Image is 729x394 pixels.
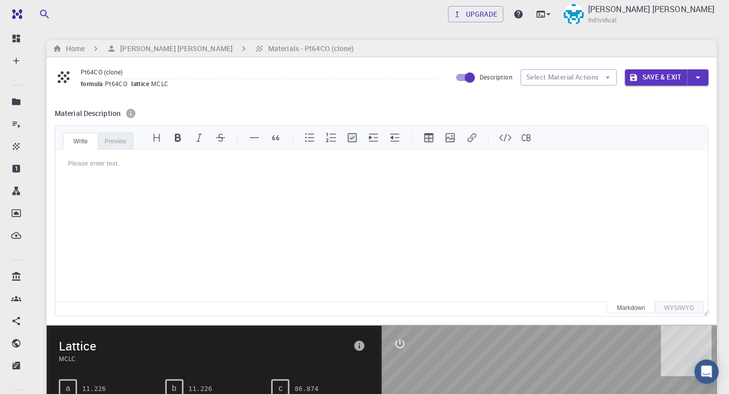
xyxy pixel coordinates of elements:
[105,80,131,88] span: Pt64CO
[264,43,354,54] h6: Materials - Pt64CO (clone)
[588,3,715,15] p: [PERSON_NAME] [PERSON_NAME]
[59,354,349,363] span: MCLC
[625,69,687,86] button: Save & Exit
[149,130,165,146] button: Headings
[191,130,207,146] button: Italic
[268,130,284,146] button: Blockquote
[655,301,704,313] div: WYSIWYG
[55,108,121,119] h6: Material Description
[344,130,360,146] button: Task
[116,43,233,54] h6: [PERSON_NAME] [PERSON_NAME]
[564,4,584,24] img: Haythem Suliman Basheer
[463,130,480,146] button: Insert link
[366,130,382,146] button: Indent
[20,7,57,16] span: Support
[442,130,458,146] button: Insert image
[212,130,229,146] button: Strike
[66,384,70,393] span: a
[607,301,655,313] div: Markdown
[448,6,503,22] a: Upgrade
[131,80,151,88] span: lattice
[68,160,119,167] span: Please enter text.
[387,130,403,146] button: Outdent
[521,69,617,86] button: Select Material Actions
[497,130,514,146] button: Inline code
[51,43,356,54] nav: breadcrumb
[98,133,133,149] div: Preview
[421,130,437,146] button: Insert table
[170,130,186,146] button: Bold
[588,15,617,25] span: Individual
[480,73,513,81] span: Description
[123,105,139,122] button: info
[63,133,98,149] div: Write
[8,9,22,19] img: logo
[349,336,370,356] button: info
[302,130,318,146] button: Unordered list
[695,360,719,384] div: Open Intercom Messenger
[81,80,105,88] span: formula
[323,130,339,146] button: Ordered list
[246,130,263,146] button: Line
[59,338,349,354] span: Lattice
[62,43,85,54] h6: Home
[172,384,176,393] span: b
[519,130,535,146] button: Insert codeBlock
[151,80,173,88] span: MCLC
[278,384,282,393] span: c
